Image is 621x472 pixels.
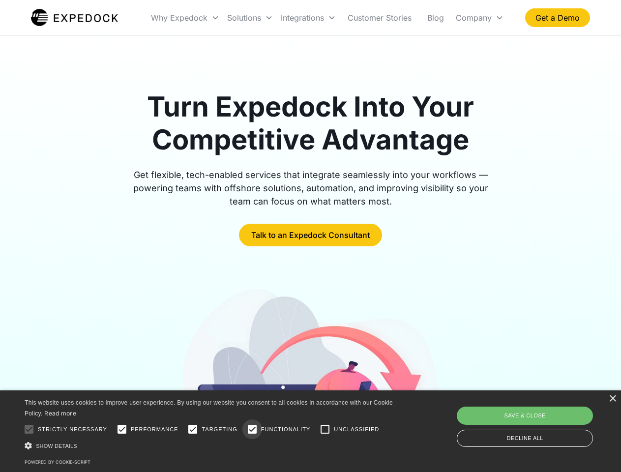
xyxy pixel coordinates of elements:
div: Get flexible, tech-enabled services that integrate seamlessly into your workflows — powering team... [122,168,500,208]
a: Blog [419,1,452,34]
div: Integrations [277,1,340,34]
a: home [31,8,118,28]
span: Show details [36,443,77,449]
span: Performance [131,425,178,434]
div: Why Expedock [147,1,223,34]
h1: Turn Expedock Into Your Competitive Advantage [122,90,500,156]
div: Integrations [281,13,324,23]
span: Unclassified [334,425,379,434]
div: Why Expedock [151,13,207,23]
a: Talk to an Expedock Consultant [239,224,382,246]
a: Read more [44,410,76,417]
span: Functionality [261,425,310,434]
a: Get a Demo [525,8,590,27]
a: Customer Stories [340,1,419,34]
div: Company [456,13,492,23]
div: Show details [25,441,396,451]
iframe: Chat Widget [457,366,621,472]
img: Expedock Logo [31,8,118,28]
span: Strictly necessary [38,425,107,434]
div: Company [452,1,507,34]
span: Targeting [202,425,237,434]
div: Solutions [223,1,277,34]
div: Solutions [227,13,261,23]
span: This website uses cookies to improve user experience. By using our website you consent to all coo... [25,399,393,417]
a: Powered by cookie-script [25,459,90,465]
